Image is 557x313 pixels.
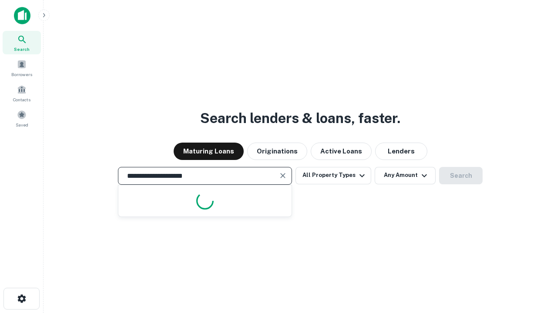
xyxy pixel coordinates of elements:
[513,243,557,285] iframe: Chat Widget
[311,143,372,160] button: Active Loans
[11,71,32,78] span: Borrowers
[375,167,436,184] button: Any Amount
[14,46,30,53] span: Search
[16,121,28,128] span: Saved
[200,108,400,129] h3: Search lenders & loans, faster.
[13,96,30,103] span: Contacts
[247,143,307,160] button: Originations
[3,81,41,105] a: Contacts
[375,143,427,160] button: Lenders
[3,56,41,80] a: Borrowers
[3,107,41,130] a: Saved
[14,7,30,24] img: capitalize-icon.png
[295,167,371,184] button: All Property Types
[3,31,41,54] a: Search
[277,170,289,182] button: Clear
[174,143,244,160] button: Maturing Loans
